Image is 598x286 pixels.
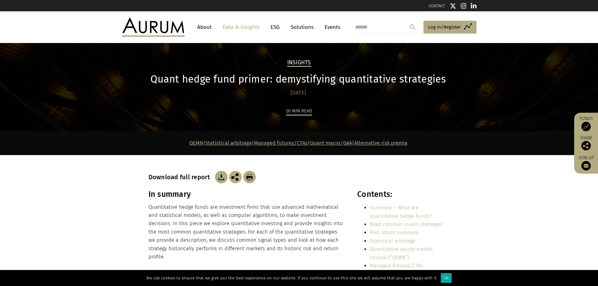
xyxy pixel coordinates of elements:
a: Most common quant strategies [370,221,443,227]
img: Sign up to our newsletter [581,161,591,170]
h3: Contents: [357,190,448,199]
span: Log in/Register [428,23,461,31]
a: Log in/Register [423,21,477,34]
a: Statistical arbitrage [370,238,415,244]
a: CONTACT [429,3,445,8]
img: Aurum [122,18,185,36]
h2: Insights [287,59,311,67]
img: Twitter icon [450,3,456,9]
a: Funds [577,116,595,131]
div: Share [577,136,595,150]
img: Share this post [229,171,242,183]
h1: Quant hedge fund primer: demystifying quantitative strategies [148,73,448,85]
a: Events [321,21,340,33]
div: 26 min read [286,107,312,116]
img: Share this post [581,141,591,150]
a: QEMN [189,140,203,146]
a: Managed futures/CTAs [254,140,308,146]
img: Access Funds [581,122,591,131]
a: Solutions [288,21,317,33]
a: Quantitative equity market neutral (“QEMN”) [370,246,433,260]
a: Summary – What are quantitative hedge funds? [370,205,432,219]
a: Quant macro/GAA [310,140,352,146]
div: Ok [441,273,452,283]
a: Statistical arbitrage [205,140,252,146]
a: Data & Insights [219,21,263,33]
img: Download Article [215,171,228,183]
a: Risk return summary [370,229,419,235]
p: Quantitative hedge funds are investment firms that use advanced mathematical and statistical mode... [148,203,344,261]
a: Alternative risk premia [354,140,407,146]
a: Managed futures/CTAs [370,263,423,269]
h3: Download full report [148,173,213,181]
img: Instagram icon [461,3,466,9]
a: ESG [267,21,283,33]
img: Download Article [243,171,256,183]
a: Sign up [577,155,595,170]
h3: In summary [148,190,344,199]
strong: | | | | [189,140,407,146]
input: Submit [406,21,419,33]
div: [DATE] [148,89,448,97]
a: About [194,21,215,33]
img: Linkedin icon [471,3,477,9]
